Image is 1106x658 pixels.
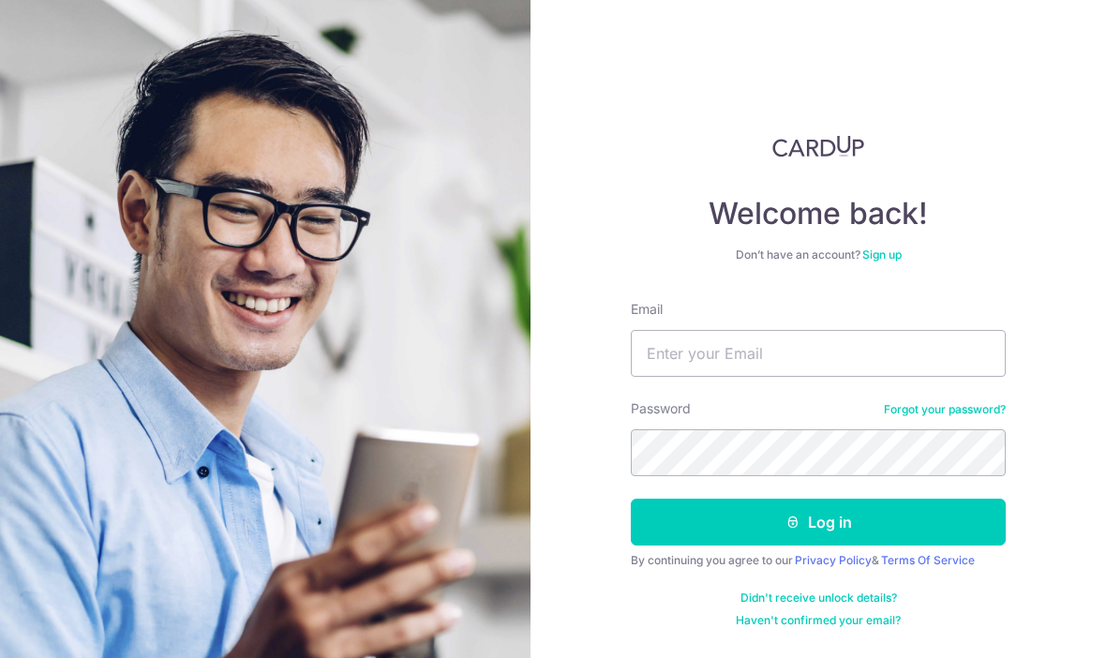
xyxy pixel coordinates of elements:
[862,247,902,262] a: Sign up
[631,195,1006,232] h4: Welcome back!
[631,553,1006,568] div: By continuing you agree to our &
[881,553,975,567] a: Terms Of Service
[631,499,1006,546] button: Log in
[772,135,864,157] img: CardUp Logo
[631,300,663,319] label: Email
[631,247,1006,262] div: Don’t have an account?
[736,613,901,628] a: Haven't confirmed your email?
[884,402,1006,417] a: Forgot your password?
[795,553,872,567] a: Privacy Policy
[631,399,691,418] label: Password
[740,591,897,606] a: Didn't receive unlock details?
[631,330,1006,377] input: Enter your Email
